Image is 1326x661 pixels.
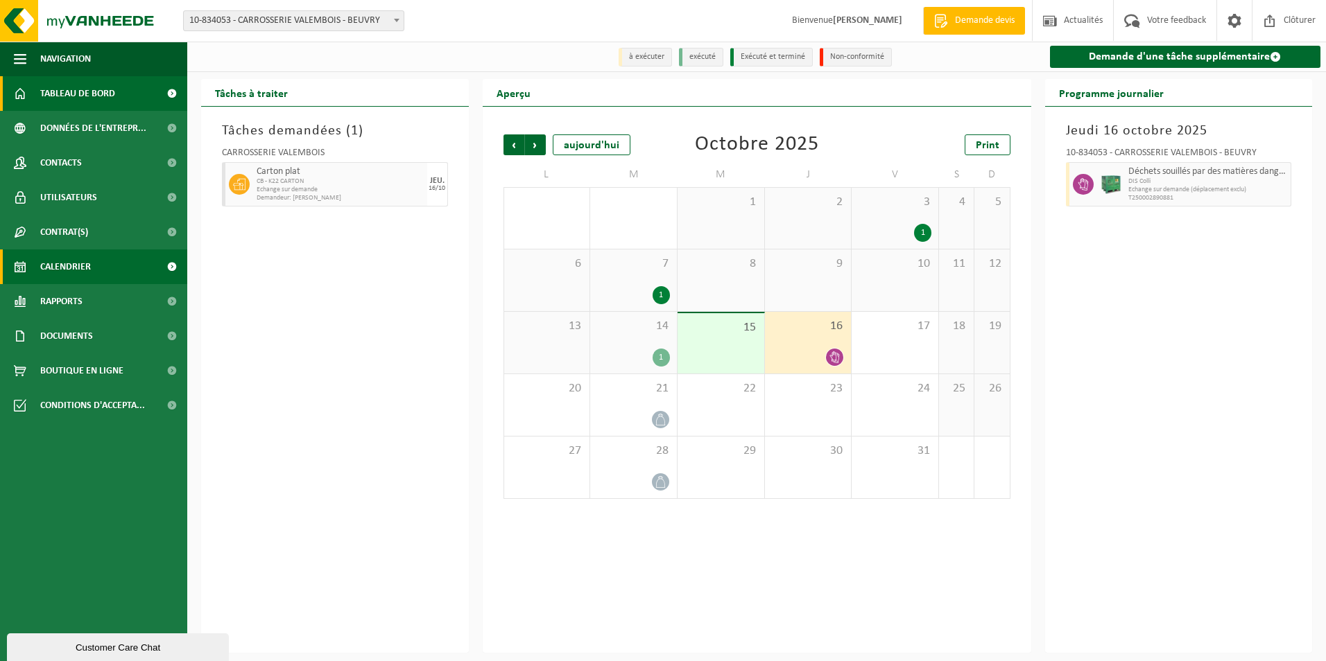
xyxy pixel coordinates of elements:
[981,195,1002,210] span: 5
[679,48,723,67] li: exécuté
[40,42,91,76] span: Navigation
[525,134,546,155] span: Suivant
[40,180,97,215] span: Utilisateurs
[684,443,757,459] span: 29
[597,381,670,396] span: 21
[553,134,630,155] div: aujourd'hui
[511,443,583,459] span: 27
[483,79,544,106] h2: Aperçu
[772,443,845,459] span: 30
[597,443,670,459] span: 28
[1128,186,1288,194] span: Echange sur demande (déplacement exclu)
[597,319,670,334] span: 14
[923,7,1025,35] a: Demande devis
[820,48,892,67] li: Non-conformité
[981,381,1002,396] span: 26
[965,134,1010,155] a: Print
[1101,174,1121,195] img: PB-HB-1400-HPE-GN-01
[503,134,524,155] span: Précédent
[859,256,931,272] span: 10
[40,215,88,249] span: Contrat(s)
[40,249,91,284] span: Calendrier
[257,166,424,177] span: Carton plat
[952,14,1018,28] span: Demande devis
[351,124,359,138] span: 1
[946,319,967,334] span: 18
[40,319,93,353] span: Documents
[183,10,404,31] span: 10-834053 - CARROSSERIE VALEMBOIS - BEUVRY
[914,224,931,242] div: 1
[772,256,845,272] span: 9
[257,194,424,202] span: Demandeur: [PERSON_NAME]
[684,256,757,272] span: 8
[678,162,765,187] td: M
[201,79,302,106] h2: Tâches à traiter
[946,195,967,210] span: 4
[1066,148,1292,162] div: 10-834053 - CARROSSERIE VALEMBOIS - BEUVRY
[1066,121,1292,141] h3: Jeudi 16 octobre 2025
[184,11,404,30] span: 10-834053 - CARROSSERIE VALEMBOIS - BEUVRY
[1128,177,1288,186] span: DIS Colli
[511,256,583,272] span: 6
[619,48,672,67] li: à exécuter
[859,195,931,210] span: 3
[859,319,931,334] span: 17
[1045,79,1178,106] h2: Programme journalier
[503,162,591,187] td: L
[974,162,1010,187] td: D
[40,76,115,111] span: Tableau de bord
[257,177,424,186] span: CB - K22 CARTON
[695,134,819,155] div: Octobre 2025
[730,48,813,67] li: Exécuté et terminé
[946,256,967,272] span: 11
[859,381,931,396] span: 24
[7,631,232,661] iframe: chat widget
[939,162,974,187] td: S
[597,256,670,272] span: 7
[772,195,845,210] span: 2
[40,146,82,180] span: Contacts
[653,349,670,367] div: 1
[1050,46,1321,68] a: Demande d'une tâche supplémentaire
[772,381,845,396] span: 23
[430,177,445,185] div: JEU.
[511,319,583,334] span: 13
[653,286,670,304] div: 1
[511,381,583,396] span: 20
[590,162,678,187] td: M
[222,121,448,141] h3: Tâches demandées ( )
[946,381,967,396] span: 25
[40,111,146,146] span: Données de l'entrepr...
[765,162,852,187] td: J
[1128,194,1288,202] span: T250002890881
[684,381,757,396] span: 22
[1128,166,1288,177] span: Déchets souillés par des matières dangereuses pour l'environnement
[429,185,445,192] div: 16/10
[40,284,83,319] span: Rapports
[684,320,757,335] span: 15
[981,319,1002,334] span: 19
[772,319,845,334] span: 16
[976,140,999,151] span: Print
[859,443,931,459] span: 31
[40,353,123,388] span: Boutique en ligne
[981,256,1002,272] span: 12
[852,162,939,187] td: V
[222,148,448,162] div: CARROSSERIE VALEMBOIS
[40,388,145,423] span: Conditions d'accepta...
[257,186,424,194] span: Echange sur demande
[833,15,902,26] strong: [PERSON_NAME]
[684,195,757,210] span: 1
